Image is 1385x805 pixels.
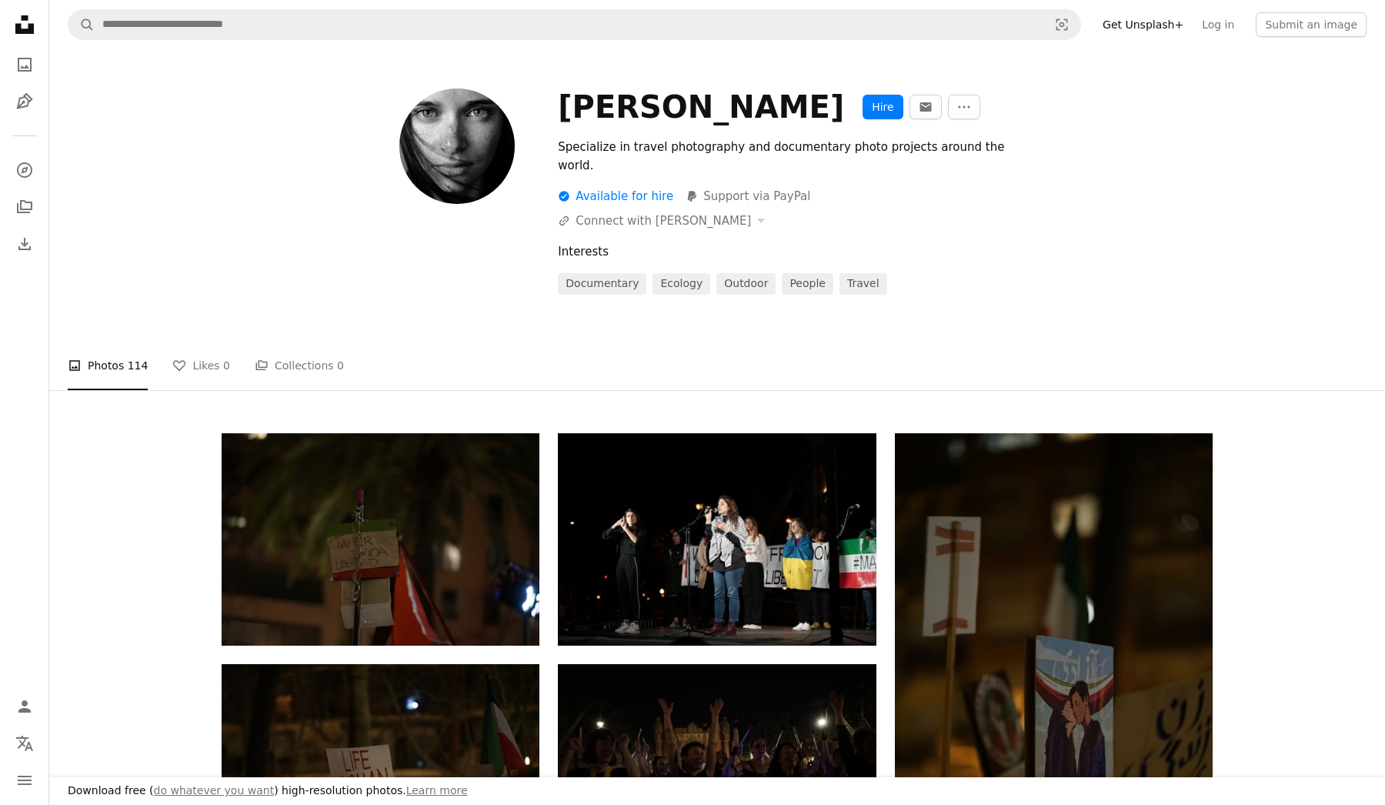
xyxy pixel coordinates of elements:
div: Interests [558,242,1213,261]
a: Learn more [406,784,468,797]
form: Find visuals sitewide [68,9,1081,40]
a: a group of people standing on top of a stage [558,533,876,546]
a: Support via PayPal [686,187,810,205]
a: a group of people holding signs and flags [895,665,1213,679]
a: Home — Unsplash [9,9,40,43]
a: Log in [1193,12,1243,37]
button: Language [9,728,40,759]
button: Message Anastasiia [909,95,942,119]
a: a group of people with their hands in the air [558,763,876,777]
h3: Download free ( ) high-resolution photos. [68,783,468,799]
button: Search Unsplash [68,10,95,39]
div: Available for hire [558,187,673,205]
img: photo-1678320634157-0aed3897cc3e [222,433,539,646]
a: documentary [558,273,646,295]
img: Avatar of user Anastasiia Nelen [399,89,515,204]
button: More Actions [948,95,980,119]
a: Likes 0 [172,341,230,390]
a: travel [839,273,887,295]
a: Collections [9,192,40,222]
span: 0 [223,357,230,374]
a: do whatever you want [154,784,275,797]
button: Submit an image [1256,12,1367,37]
div: Specialize in travel photography and documentary photo projects around the world. [558,138,1016,175]
span: 0 [337,357,344,374]
button: Visual search [1043,10,1080,39]
div: [PERSON_NAME] [558,89,844,125]
a: Illustrations [9,86,40,117]
a: Download History [9,229,40,259]
a: people [782,273,833,295]
a: View the photo by Anastasiia Nelen [222,533,539,546]
a: Explore [9,155,40,185]
a: outdoor [716,273,776,295]
button: Connect with [PERSON_NAME] [558,212,765,230]
a: Get Unsplash+ [1093,12,1193,37]
a: Log in / Sign up [9,691,40,722]
button: Hire [863,95,903,119]
a: Collections 0 [255,341,344,390]
a: ecology [652,273,710,295]
a: Photos [9,49,40,80]
button: Menu [9,765,40,796]
img: a group of people standing on top of a stage [558,433,876,646]
a: a person holding a sign that says life woman freedom [222,763,539,777]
